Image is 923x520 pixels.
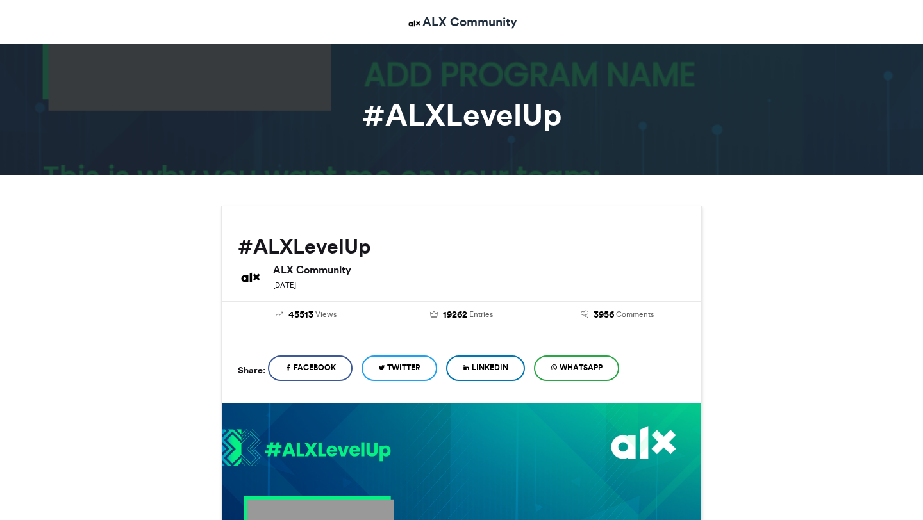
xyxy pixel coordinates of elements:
h1: #ALXLevelUp [106,99,817,130]
a: 19262 Entries [394,308,530,322]
span: Twitter [387,362,420,373]
a: 3956 Comments [549,308,685,322]
a: WhatsApp [534,355,619,381]
a: 45513 Views [238,308,374,322]
img: 1721821317.056-e66095c2f9b7be57613cf5c749b4708f54720bc2.png [222,428,391,469]
span: 3956 [594,308,614,322]
a: Facebook [268,355,353,381]
a: ALX Community [406,13,517,31]
a: LinkedIn [446,355,525,381]
span: Facebook [294,362,336,373]
h5: Share: [238,362,265,378]
span: 19262 [443,308,467,322]
span: LinkedIn [472,362,508,373]
span: 45513 [288,308,313,322]
h2: #ALXLevelUp [238,235,685,258]
img: ALX Community [238,264,263,290]
span: Comments [616,309,654,320]
img: ALX Community [406,15,422,31]
small: [DATE] [273,280,296,289]
a: Twitter [362,355,437,381]
h6: ALX Community [273,264,685,275]
span: Views [315,309,337,320]
span: Entries [469,309,493,320]
span: WhatsApp [560,362,603,373]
